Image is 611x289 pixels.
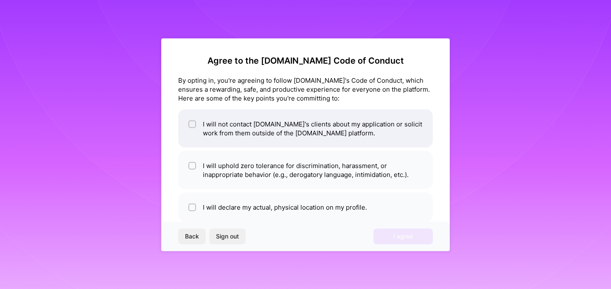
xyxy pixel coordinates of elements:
li: I will uphold zero tolerance for discrimination, harassment, or inappropriate behavior (e.g., der... [178,151,433,189]
h2: Agree to the [DOMAIN_NAME] Code of Conduct [178,55,433,65]
div: By opting in, you're agreeing to follow [DOMAIN_NAME]'s Code of Conduct, which ensures a rewardin... [178,76,433,102]
button: Sign out [209,229,246,244]
li: I will declare my actual, physical location on my profile. [178,192,433,222]
span: Sign out [216,232,239,241]
li: I will not contact [DOMAIN_NAME]'s clients about my application or solicit work from them outside... [178,109,433,147]
button: Back [178,229,206,244]
span: Back [185,232,199,241]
